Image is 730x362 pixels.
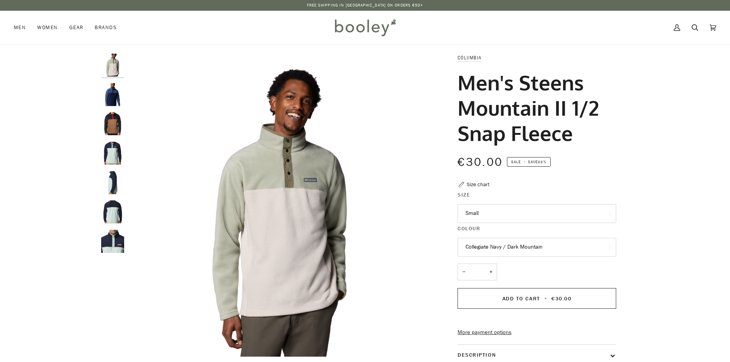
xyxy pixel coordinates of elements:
[458,238,616,257] button: Collegiate Navy / Dark Mountain
[101,112,124,135] img: Columbia Men's Steens Mountain 1/2 Snap Fleece Delta / Black / Mountain Red - Booley Galway
[458,264,470,281] button: −
[128,54,431,357] div: Men's Steens Mountain II 1/2 Snap Fleece
[89,11,123,44] a: Brands
[542,295,550,302] span: •
[458,328,616,337] a: More payment options
[458,54,481,61] a: Columbia
[101,54,124,77] img: Men's Steens Mountain II 1/2 Snap Fleece
[467,180,489,188] div: Size chart
[101,142,124,165] img: Columbia Men's Steens Mountain 1/2 Snap Fleece Spray / Collegiate Navy / Spray - Booley Galway
[511,159,521,165] span: Sale
[458,224,480,233] span: Colour
[64,11,89,44] a: Gear
[551,295,571,302] span: €30.00
[458,264,497,281] input: Quantity
[101,171,124,194] img: Columbia Men's Steens Mountain 1/2 Snap Fleece Spray / Collegiate Navy / Spray - Booley Galway
[522,159,528,165] em: •
[458,70,610,146] h1: Men's Steens Mountain II 1/2 Snap Fleece
[458,288,616,309] button: Add to Cart • €30.00
[95,24,117,31] span: Brands
[31,11,63,44] a: Women
[458,154,503,170] span: €30.00
[101,83,124,106] img: Men's Steens Mountain II 1/2 Snap Fleece
[101,200,124,223] img: Columbia Men's Steens Mountain 1/2 Snap Fleece Spray / Collegiate Navy / Spray - Booley Galway
[37,24,57,31] span: Women
[502,295,540,302] span: Add to Cart
[331,16,399,39] img: Booley
[69,24,84,31] span: Gear
[14,11,31,44] a: Men
[485,264,497,281] button: +
[101,230,124,253] img: Columbia Men's Steens Mountain 1/2 Snap Fleece Spray / Collegiate Navy / Spray - Booley Galway
[458,204,616,223] button: Small
[538,159,546,165] span: 33%
[507,157,551,167] span: Save
[307,2,423,8] p: Free Shipping in [GEOGRAPHIC_DATA] on Orders €50+
[458,191,470,199] span: Size
[128,54,431,357] img: Men&#39;s Steens Mountain II 1/2 Snap Fleece
[14,24,26,31] span: Men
